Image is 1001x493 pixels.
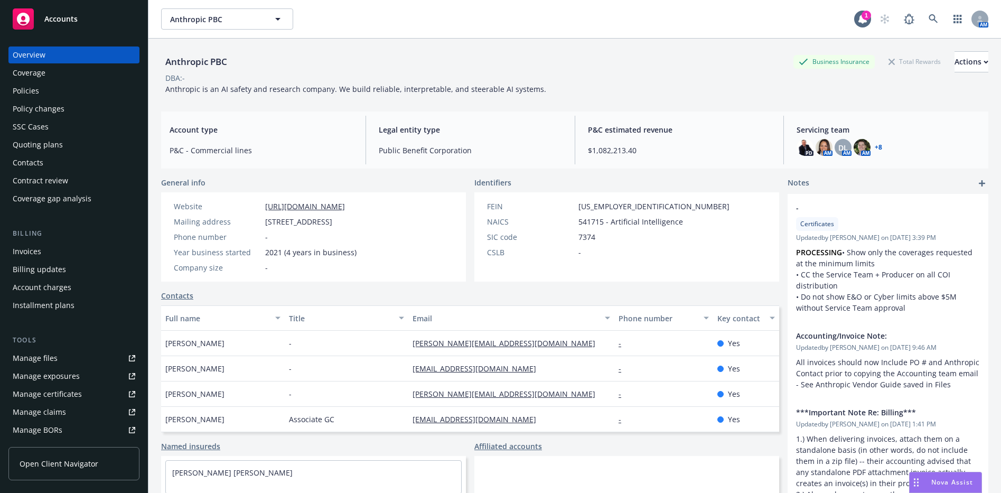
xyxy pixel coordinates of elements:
span: Anthropic PBC [170,14,261,25]
div: DBA: - [165,72,185,83]
p: • Show only the coverages requested at the minimum limits • CC the Service Team + Producer on all... [796,247,980,313]
a: Quoting plans [8,136,139,153]
div: Actions [955,52,988,72]
span: Associate GC [289,414,334,425]
div: Overview [13,46,45,63]
div: Contract review [13,172,68,189]
a: Contract review [8,172,139,189]
span: - [289,363,292,374]
span: Notes [788,177,809,190]
div: Quoting plans [13,136,63,153]
div: Contacts [13,154,43,171]
button: Key contact [713,305,779,331]
a: Manage files [8,350,139,367]
div: Drag to move [910,472,923,492]
span: 7374 [578,231,595,243]
a: [EMAIL_ADDRESS][DOMAIN_NAME] [413,414,545,424]
div: Manage claims [13,404,66,421]
span: [PERSON_NAME] [165,363,224,374]
button: Anthropic PBC [161,8,293,30]
div: Manage files [13,350,58,367]
span: - [289,338,292,349]
div: Policies [13,82,39,99]
span: [PERSON_NAME] [165,388,224,399]
span: DL [838,142,848,153]
div: CSLB [487,247,574,258]
span: P&C - Commercial lines [170,145,353,156]
img: photo [797,139,813,156]
a: +8 [875,144,882,151]
span: All invoices should now Include PO # and Anthropic Contact prior to copying the Accounting team e... [796,357,983,389]
img: photo [854,139,871,156]
span: General info [161,177,205,188]
div: Title [289,313,392,324]
a: Accounts [8,4,139,34]
div: Manage exposures [13,368,80,385]
button: Nova Assist [909,472,982,493]
div: Year business started [174,247,261,258]
span: [STREET_ADDRESS] [265,216,332,227]
div: Tools [8,335,139,346]
a: Billing updates [8,261,139,278]
span: 2021 (4 years in business) [265,247,357,258]
a: Named insureds [161,441,220,452]
span: Public Benefit Corporation [379,145,562,156]
span: Accounts [44,15,78,23]
div: SSC Cases [13,118,49,135]
span: Nova Assist [931,478,973,487]
span: - [796,202,952,213]
span: 541715 - Artificial Intelligence [578,216,683,227]
a: Contacts [161,290,193,301]
a: Coverage gap analysis [8,190,139,207]
a: [URL][DOMAIN_NAME] [265,201,345,211]
button: Phone number [614,305,713,331]
strong: PROCESSING [796,247,842,257]
span: Yes [728,414,740,425]
span: Accounting/Invoice Note: [796,330,952,341]
span: Anthropic is an AI safety and research company. We build reliable, interpretable, and steerable A... [165,84,546,94]
span: Yes [728,363,740,374]
span: [US_EMPLOYER_IDENTIFICATION_NUMBER] [578,201,729,212]
span: Account type [170,124,353,135]
a: Contacts [8,154,139,171]
span: Updated by [PERSON_NAME] on [DATE] 1:41 PM [796,420,980,429]
a: [PERSON_NAME][EMAIL_ADDRESS][DOMAIN_NAME] [413,389,604,399]
div: Email [413,313,598,324]
div: Anthropic PBC [161,55,231,69]
div: Company size [174,262,261,273]
span: Yes [728,388,740,399]
div: Key contact [717,313,763,324]
span: ***Important Note Re: Billing*** [796,407,952,418]
div: Phone number [174,231,261,243]
div: Manage certificates [13,386,82,403]
a: [PERSON_NAME] [PERSON_NAME] [172,468,293,478]
a: Coverage [8,64,139,81]
div: Accounting/Invoice Note:Updatedby [PERSON_NAME] on [DATE] 9:46 AMAll invoices should now Include ... [788,322,988,398]
div: NAICS [487,216,574,227]
div: Business Insurance [793,55,875,68]
span: Legal entity type [379,124,562,135]
div: -CertificatesUpdatedby [PERSON_NAME] on [DATE] 3:39 PMPROCESSING• Show only the coverages request... [788,194,988,322]
div: Website [174,201,261,212]
a: SSC Cases [8,118,139,135]
button: Title [285,305,408,331]
a: Manage exposures [8,368,139,385]
div: Phone number [619,313,697,324]
span: - [265,231,268,243]
div: Billing [8,228,139,239]
div: Policy changes [13,100,64,117]
span: $1,082,213.40 [588,145,771,156]
button: Actions [955,51,988,72]
div: Invoices [13,243,41,260]
span: - [265,262,268,273]
span: Certificates [800,219,834,229]
div: Coverage [13,64,45,81]
a: - [619,414,630,424]
span: [PERSON_NAME] [165,338,224,349]
div: Total Rewards [883,55,946,68]
span: [PERSON_NAME] [165,414,224,425]
a: Affiliated accounts [474,441,542,452]
a: Search [923,8,944,30]
div: Mailing address [174,216,261,227]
